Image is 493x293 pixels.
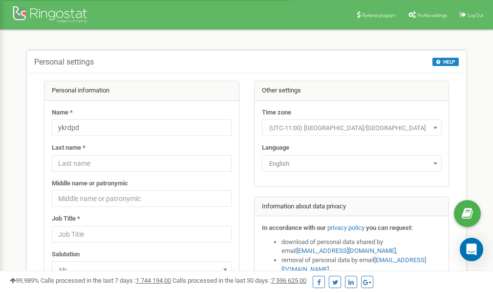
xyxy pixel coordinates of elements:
div: Information about data privacy [255,197,449,217]
span: Calls processed in the last 30 days : [172,277,306,284]
u: 7 596 625,00 [271,277,306,284]
label: Job Title * [52,214,80,224]
input: Name [52,119,232,136]
label: Time zone [262,108,291,117]
label: Salutation [52,250,80,259]
input: Last name [52,155,232,172]
li: removal of personal data by email , [281,256,442,274]
div: Open Intercom Messenger [460,238,483,261]
button: HELP [432,58,459,66]
input: Job Title [52,226,232,243]
input: Middle name or patronymic [52,190,232,207]
label: Last name * [52,143,86,153]
span: English [262,155,442,172]
a: [EMAIL_ADDRESS][DOMAIN_NAME] [297,247,396,254]
span: Profile settings [417,13,447,18]
span: (UTC-11:00) Pacific/Midway [262,119,442,136]
div: Personal information [44,81,239,101]
span: Mr. [55,263,228,277]
a: privacy policy [327,224,364,231]
label: Language [262,143,289,153]
span: (UTC-11:00) Pacific/Midway [265,121,438,135]
strong: you can request: [366,224,413,231]
label: Name * [52,108,73,117]
div: Other settings [255,81,449,101]
span: 99,989% [10,277,39,284]
span: Log Out [468,13,483,18]
strong: In accordance with our [262,224,326,231]
span: Calls processed in the last 7 days : [41,277,171,284]
h5: Personal settings [34,58,94,67]
u: 1 744 194,00 [136,277,171,284]
span: Referral program [362,13,396,18]
li: download of personal data shared by email , [281,238,442,256]
label: Middle name or patronymic [52,179,128,188]
span: Mr. [52,261,232,278]
span: English [265,157,438,171]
